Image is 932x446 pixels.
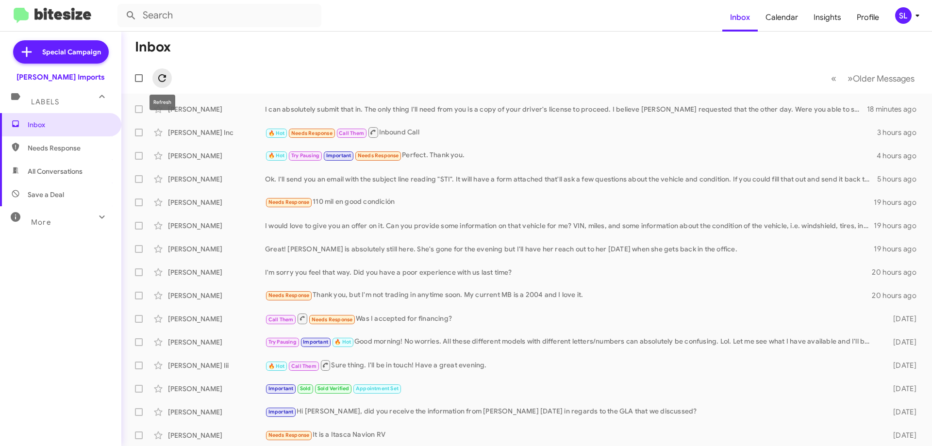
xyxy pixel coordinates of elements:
[265,197,874,208] div: 110 mil en good condición
[877,128,924,137] div: 3 hours ago
[265,336,878,347] div: Good morning! No worries. All these different models with different letters/numbers can absolutel...
[268,130,285,136] span: 🔥 Hot
[268,316,294,323] span: Call Them
[268,199,310,205] span: Needs Response
[28,120,110,130] span: Inbox
[878,314,924,324] div: [DATE]
[265,290,872,301] div: Thank you, but I'm not trading in anytime soon. My current MB is a 2004 and I love it.
[265,267,872,277] div: I'm sorry you feel that way. Did you have a poor experience with us last time?
[872,291,924,300] div: 20 hours ago
[265,359,878,371] div: Sure thing. I'll be in touch! Have a great evening.
[877,174,924,184] div: 5 hours ago
[826,68,920,88] nav: Page navigation example
[265,126,877,138] div: Inbound Call
[28,190,64,199] span: Save a Deal
[895,7,912,24] div: SL
[291,363,316,369] span: Call Them
[42,47,101,57] span: Special Campaign
[356,385,399,392] span: Appointment Set
[265,244,874,254] div: Great! [PERSON_NAME] is absolutely still here. She's gone for the evening but I'll have her reach...
[874,244,924,254] div: 19 hours ago
[878,361,924,370] div: [DATE]
[168,384,265,394] div: [PERSON_NAME]
[878,407,924,417] div: [DATE]
[849,3,887,32] a: Profile
[326,152,351,159] span: Important
[300,385,311,392] span: Sold
[806,3,849,32] a: Insights
[150,95,175,110] div: Refresh
[825,68,842,88] button: Previous
[168,151,265,161] div: [PERSON_NAME]
[168,221,265,231] div: [PERSON_NAME]
[265,429,878,441] div: It is a Itasca Navion RV
[867,104,924,114] div: 18 minutes ago
[17,72,105,82] div: [PERSON_NAME] Imports
[878,430,924,440] div: [DATE]
[31,218,51,227] span: More
[265,221,874,231] div: I would love to give you an offer on it. Can you provide some information on that vehicle for me?...
[268,432,310,438] span: Needs Response
[874,221,924,231] div: 19 hours ago
[265,406,878,417] div: Hi [PERSON_NAME], did you receive the information from [PERSON_NAME] [DATE] in regards to the GLA...
[334,339,351,345] span: 🔥 Hot
[168,244,265,254] div: [PERSON_NAME]
[265,313,878,325] div: Was I accepted for financing?
[291,130,333,136] span: Needs Response
[135,39,171,55] h1: Inbox
[291,152,319,159] span: Try Pausing
[268,409,294,415] span: Important
[168,361,265,370] div: [PERSON_NAME] Iii
[842,68,920,88] button: Next
[168,198,265,207] div: [PERSON_NAME]
[168,174,265,184] div: [PERSON_NAME]
[168,291,265,300] div: [PERSON_NAME]
[339,130,364,136] span: Call Them
[758,3,806,32] a: Calendar
[265,104,867,114] div: I can absolutely submit that in. The only thing I'll need from you is a copy of your driver's lic...
[268,152,285,159] span: 🔥 Hot
[853,73,915,84] span: Older Messages
[268,339,297,345] span: Try Pausing
[168,337,265,347] div: [PERSON_NAME]
[268,385,294,392] span: Important
[28,166,83,176] span: All Conversations
[831,72,836,84] span: «
[28,143,110,153] span: Needs Response
[31,98,59,106] span: Labels
[303,339,328,345] span: Important
[887,7,921,24] button: SL
[312,316,353,323] span: Needs Response
[874,198,924,207] div: 19 hours ago
[877,151,924,161] div: 4 hours ago
[317,385,349,392] span: Sold Verified
[13,40,109,64] a: Special Campaign
[265,174,877,184] div: Ok. I'll send you an email with the subject line reading "STI". It will have a form attached that...
[878,337,924,347] div: [DATE]
[358,152,399,159] span: Needs Response
[168,128,265,137] div: [PERSON_NAME] Inc
[268,292,310,298] span: Needs Response
[168,267,265,277] div: [PERSON_NAME]
[872,267,924,277] div: 20 hours ago
[168,407,265,417] div: [PERSON_NAME]
[848,72,853,84] span: »
[722,3,758,32] a: Inbox
[268,363,285,369] span: 🔥 Hot
[168,314,265,324] div: [PERSON_NAME]
[878,384,924,394] div: [DATE]
[168,104,265,114] div: [PERSON_NAME]
[117,4,321,27] input: Search
[168,430,265,440] div: [PERSON_NAME]
[265,150,877,161] div: Perfect. Thank you.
